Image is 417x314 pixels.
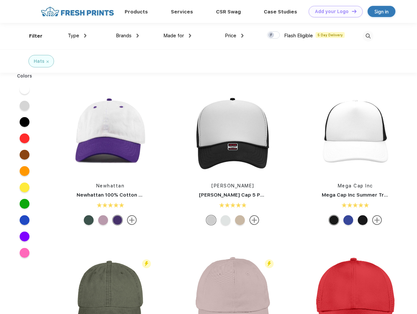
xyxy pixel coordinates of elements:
[12,73,37,79] div: Colors
[343,215,353,225] div: Royal
[329,215,339,225] div: White With Black With Black
[241,34,244,38] img: dropdown.png
[127,215,137,225] img: more.svg
[368,6,395,17] a: Sign in
[312,89,399,176] img: func=resize&h=266
[249,215,259,225] img: more.svg
[189,34,191,38] img: dropdown.png
[136,34,139,38] img: dropdown.png
[113,215,122,225] div: White Purple
[96,183,125,188] a: Newhattan
[142,259,151,268] img: flash_active_toggle.svg
[352,9,356,13] img: DT
[29,32,43,40] div: Filter
[34,58,45,65] div: Hats
[338,183,373,188] a: Mega Cap Inc
[206,215,216,225] div: Blk Wht Blk
[39,6,116,17] img: fo%20logo%202.webp
[358,215,368,225] div: White With White With Black
[46,61,49,63] img: filter_cancel.svg
[77,192,186,198] a: Newhattan 100% Cotton Stone Washed Cap
[84,34,86,38] img: dropdown.png
[284,33,313,39] span: Flash Eligible
[316,32,345,38] span: 5 Day Delivery
[189,89,276,176] img: func=resize&h=266
[265,259,274,268] img: flash_active_toggle.svg
[68,33,79,39] span: Type
[225,33,236,39] span: Price
[374,8,389,15] div: Sign in
[84,215,94,225] div: White Dark Green
[322,192,409,198] a: Mega Cap Inc Summer Trucker Cap
[116,33,132,39] span: Brands
[125,9,148,15] a: Products
[235,215,245,225] div: Brn Tan Brn
[199,192,358,198] a: [PERSON_NAME] Cap 5 Panel Mid Profile Mesh Back Trucker Hat
[163,33,184,39] span: Made for
[98,215,108,225] div: White Light Pink
[211,183,254,188] a: [PERSON_NAME]
[372,215,382,225] img: more.svg
[67,89,154,176] img: func=resize&h=266
[221,215,230,225] div: Kly Wht Kly
[315,9,349,14] div: Add your Logo
[363,31,373,42] img: desktop_search.svg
